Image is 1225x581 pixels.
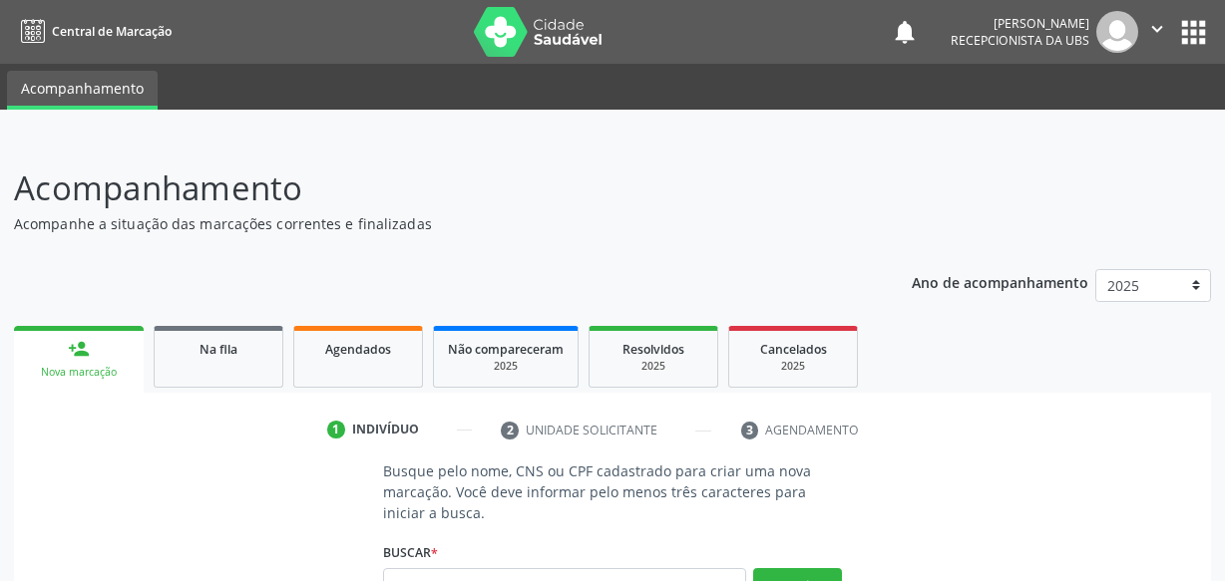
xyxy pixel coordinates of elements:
[951,32,1089,49] span: Recepcionista da UBS
[68,338,90,360] div: person_add
[52,23,172,40] span: Central de Marcação
[1146,18,1168,40] i: 
[951,15,1089,32] div: [PERSON_NAME]
[325,341,391,358] span: Agendados
[383,537,438,568] label: Buscar
[7,71,158,110] a: Acompanhamento
[14,163,852,213] p: Acompanhamento
[200,341,237,358] span: Na fila
[448,359,564,374] div: 2025
[1138,11,1176,53] button: 
[1096,11,1138,53] img: img
[28,365,130,380] div: Nova marcação
[14,213,852,234] p: Acompanhe a situação das marcações correntes e finalizadas
[327,421,345,438] div: 1
[14,15,172,48] a: Central de Marcação
[891,18,919,46] button: notifications
[352,421,419,438] div: Indivíduo
[383,460,842,523] p: Busque pelo nome, CNS ou CPF cadastrado para criar uma nova marcação. Você deve informar pelo men...
[912,269,1088,294] p: Ano de acompanhamento
[743,359,843,374] div: 2025
[760,341,827,358] span: Cancelados
[1176,15,1211,50] button: apps
[604,359,703,374] div: 2025
[622,341,684,358] span: Resolvidos
[448,341,564,358] span: Não compareceram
